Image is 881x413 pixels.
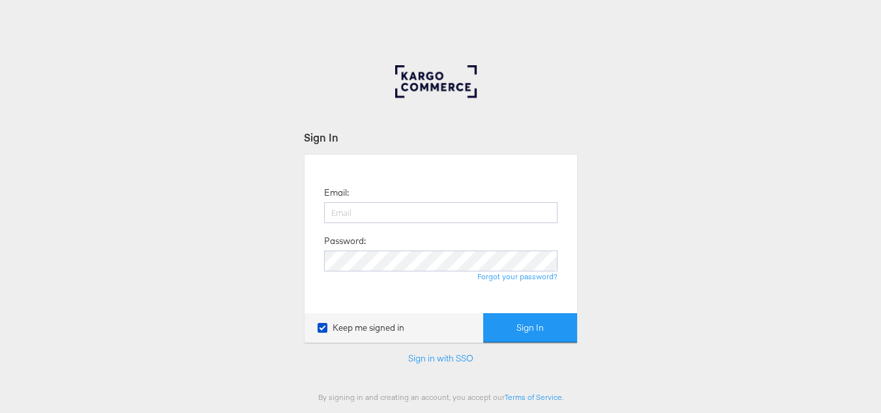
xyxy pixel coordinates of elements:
a: Sign in with SSO [408,352,473,364]
input: Email [324,202,558,223]
label: Password: [324,235,366,247]
a: Forgot your password? [477,271,558,281]
button: Sign In [483,313,577,343]
label: Email: [324,187,349,199]
label: Keep me signed in [318,322,404,334]
div: By signing in and creating an account, you accept our . [304,392,578,402]
a: Terms of Service [505,392,562,402]
div: Sign In [304,130,578,145]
